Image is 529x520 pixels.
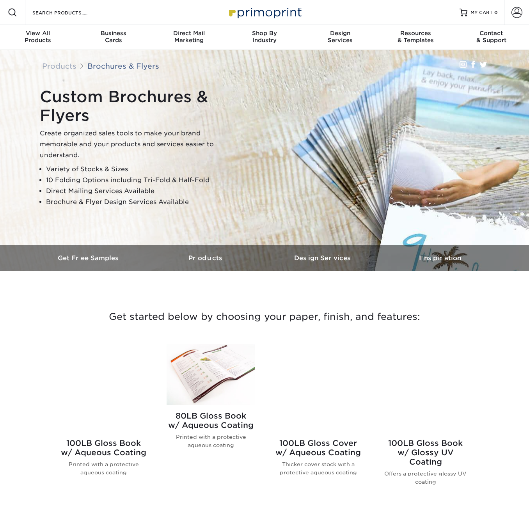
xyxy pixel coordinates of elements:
img: 100LB Gloss Cover<br/>w/ Aqueous Coating Brochures & Flyers [274,344,362,432]
a: Products [147,245,264,271]
p: Printed with a protective aqueous coating [167,433,255,449]
span: Business [76,30,151,37]
div: Industry [227,30,302,44]
span: 0 [494,10,498,15]
p: Printed with a protective aqueous coating [59,460,148,476]
a: Shop ByIndustry [227,25,302,50]
img: 100LB Gloss Book<br/>w/ Glossy UV Coating Brochures & Flyers [381,344,470,432]
a: 100LB Gloss Cover<br/>w/ Aqueous Coating Brochures & Flyers 100LB Gloss Coverw/ Aqueous Coating T... [274,344,362,498]
li: Direct Mailing Services Available [46,186,235,197]
h3: Inspiration [382,254,499,262]
h2: 100LB Gloss Book w/ Aqueous Coating [59,438,148,457]
li: Brochure & Flyer Design Services Available [46,197,235,208]
a: DesignServices [302,25,378,50]
h3: Get Free Samples [30,254,147,262]
img: Primoprint [225,4,304,21]
span: MY CART [470,9,493,16]
h1: Custom Brochures & Flyers [40,87,235,125]
h2: 80LB Gloss Book w/ Aqueous Coating [167,411,255,430]
div: Marketing [151,30,227,44]
input: SEARCH PRODUCTS..... [32,8,108,17]
a: 80LB Gloss Book<br/>w/ Aqueous Coating Brochures & Flyers 80LB Gloss Bookw/ Aqueous Coating Print... [167,344,255,498]
a: Brochures & Flyers [87,62,159,70]
h2: 100LB Gloss Cover w/ Aqueous Coating [274,438,362,457]
span: Direct Mail [151,30,227,37]
a: Inspiration [382,245,499,271]
a: Contact& Support [453,25,529,50]
div: Cards [76,30,151,44]
a: BusinessCards [76,25,151,50]
a: Get Free Samples [30,245,147,271]
h3: Products [147,254,264,262]
a: Products [42,62,76,70]
h3: Get started below by choosing your paper, finish, and features: [36,299,493,334]
p: Create organized sales tools to make your brand memorable and your products and services easier t... [40,128,235,161]
div: & Templates [378,30,454,44]
p: Thicker cover stock with a protective aqueous coating [274,460,362,476]
span: Contact [453,30,529,37]
span: Design [302,30,378,37]
a: Direct MailMarketing [151,25,227,50]
span: Resources [378,30,454,37]
a: Resources& Templates [378,25,454,50]
iframe: Google Customer Reviews [2,496,66,517]
div: Services [302,30,378,44]
span: Shop By [227,30,302,37]
div: & Support [453,30,529,44]
a: 100LB Gloss Book<br/>w/ Aqueous Coating Brochures & Flyers 100LB Gloss Bookw/ Aqueous Coating Pri... [59,344,148,498]
a: Design Services [264,245,382,271]
p: Offers a protective glossy UV coating [381,470,470,486]
h2: 100LB Gloss Book w/ Glossy UV Coating [381,438,470,467]
li: Variety of Stocks & Sizes [46,164,235,175]
h3: Design Services [264,254,382,262]
img: 100LB Gloss Book<br/>w/ Aqueous Coating Brochures & Flyers [59,344,148,432]
img: 80LB Gloss Book<br/>w/ Aqueous Coating Brochures & Flyers [167,344,255,405]
li: 10 Folding Options including Tri-Fold & Half-Fold [46,175,235,186]
a: 100LB Gloss Book<br/>w/ Glossy UV Coating Brochures & Flyers 100LB Gloss Bookw/ Glossy UV Coating... [381,344,470,498]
